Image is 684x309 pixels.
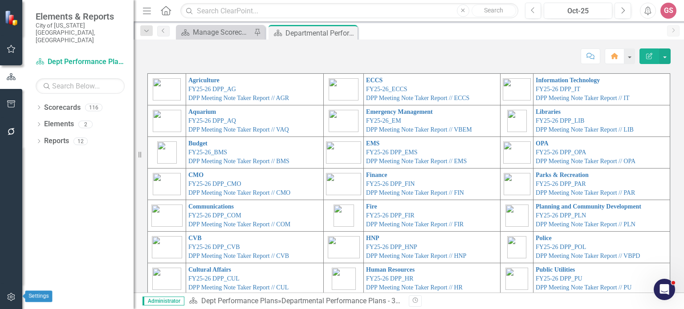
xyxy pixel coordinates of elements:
img: Office%20of%20Performance%20&%20Accountability.png [503,141,531,164]
img: Fire.png [334,205,354,227]
a: FY25-26 DPP_OPA [536,149,586,156]
img: Public%20Utilities.png [505,268,528,290]
a: OPA [536,140,549,147]
a: Libraries [536,108,561,115]
a: DPP Meeting Note Taker Report // VBEM [366,126,472,133]
img: Emergency%20Communications%20&%20Citizen%20Services.png [329,78,358,100]
a: FY25-26 DPP_FIN [366,181,415,187]
a: Police [536,235,552,241]
img: Convention%20&%20Visitors%20Bureau.png [152,236,182,258]
input: Search ClearPoint... [180,3,518,19]
a: DPP Meeting Note Taker Report // VAQ [188,126,289,133]
a: FY25-26 DPP_HR [366,275,413,282]
input: Search Below... [36,78,125,94]
a: FY25-26 DPP_FIR [366,212,415,219]
img: Libraries.png [507,110,527,132]
a: DPP Meeting Note Taker Report // HR [366,284,463,291]
a: ECCS [366,77,383,84]
a: HNP [366,235,379,241]
img: Planning%20&%20Community%20Development.png [505,205,529,227]
a: FY25-26 DPP_LIB [536,117,584,124]
a: DPP Meeting Note Taker Report // CVB [188,253,289,259]
a: DPP Meeting Note Taker Report // AGR [188,95,289,101]
img: Housing%20&%20Neighborhood%20Preservation.png [328,236,360,258]
a: DPP Meeting Note Taker Report // IT [536,95,630,101]
a: Reports [44,136,69,146]
img: Police.png [507,236,526,258]
a: FY25-26 DPP_CMO [188,181,241,187]
img: Aquarium.png [153,110,181,132]
a: Elements [44,119,74,129]
a: Finance [366,172,387,178]
a: EMS [366,140,379,147]
div: 12 [73,137,88,145]
a: Budget [188,140,208,147]
a: FY25-26 DPP_AQ [188,117,236,124]
small: City of [US_STATE][GEOGRAPHIC_DATA], [GEOGRAPHIC_DATA] [36,22,125,44]
a: FY25-26 DPP_COM [188,212,241,219]
span: Administrator [142,297,184,305]
a: Planning and Community Development [536,203,641,210]
a: Scorecards [44,103,81,113]
div: 2 [78,120,93,128]
img: Communications.png [151,205,183,227]
div: Departmental Performance Plans - 3 Columns [285,28,355,39]
a: Dept Performance Plans [36,57,125,67]
img: Agriculture.png [153,78,181,100]
a: DPP Meeting Note Taker Report // FIR [366,221,464,228]
a: FY25-26 DPP_PU [536,275,582,282]
img: ClearPoint Strategy [4,10,20,26]
span: Search [484,7,503,14]
span: Elements & Reports [36,11,125,22]
a: Emergency Management [366,108,433,115]
a: Human Resources [366,266,415,273]
a: FY25-26 DPP_CUL [188,275,240,282]
a: FY25-26 DPP_PAR [536,181,586,187]
a: FY25-26 DPP_HNP [366,244,417,250]
a: Communications [188,203,234,210]
button: Oct-25 [544,3,612,19]
a: DPP Meeting Note Taker Report // LIB [536,126,634,133]
a: FY25-26 DPP_POL [536,244,586,250]
div: Departmental Performance Plans - 3 Columns [281,297,425,305]
img: Budget.png [157,141,177,164]
a: FY25-26 DPP_IT [536,86,580,92]
div: 116 [85,104,102,111]
iframe: Intercom live chat [654,279,675,300]
a: Cultural Affairs [188,266,231,273]
a: DPP Meeting Note Taker Report // PU [536,284,631,291]
a: DPP Meeting Note Taker Report // CMO [188,189,290,196]
a: DPP Meeting Note Taker Report // FIN [366,189,464,196]
img: Emergency%20Medical%20Services.png [326,141,361,164]
a: DPP Meeting Note Taker Report // CUL [188,284,289,291]
a: DPP Meeting Note Taker Report // PLN [536,221,635,228]
img: Cultural%20Affairs.png [152,268,181,290]
a: Manage Scorecards [178,27,252,38]
a: Aquarium [188,108,216,115]
img: Finance.png [326,173,361,195]
a: DPP Meeting Note Taker Report // BMS [188,158,289,165]
a: CMO [188,172,204,178]
div: Manage Scorecards [193,27,252,38]
a: DPP Meeting Note Taker Report // PAR [536,189,635,196]
a: DPP Meeting Note Taker Report // HNP [366,253,466,259]
img: IT%20Logo.png [503,78,531,100]
a: Information Technology [536,77,600,84]
a: Public Utilities [536,266,575,273]
div: Oct-25 [547,6,609,16]
a: FY25-26_ECCS [366,86,407,92]
a: FY25-26 DPP_EMS [366,149,418,156]
a: CVB [188,235,202,241]
img: City%20Manager's%20Office.png [153,173,181,195]
a: Dept Performance Plans [201,297,278,305]
a: DPP Meeting Note Taker Report // ECCS [366,95,469,101]
button: Search [472,4,516,17]
img: Human%20Resources.png [332,268,356,290]
a: FY25-26 DPP_CVB [188,244,240,250]
button: GS [660,3,676,19]
a: FY25-26_EM [366,117,401,124]
a: Parks & Recreation [536,172,589,178]
a: DPP Meeting Note Taker Report // EMS [366,158,467,165]
a: Agriculture [188,77,220,84]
